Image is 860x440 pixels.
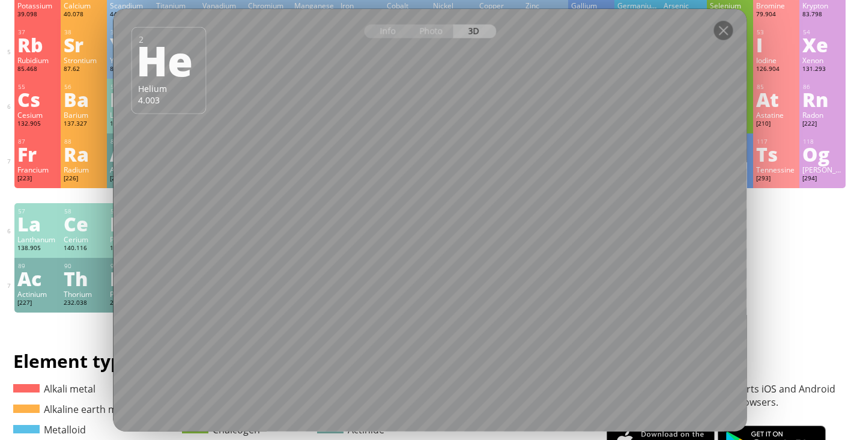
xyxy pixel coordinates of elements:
div: He [136,40,198,81]
a: Metalloid [13,423,86,436]
div: Xe [802,35,843,54]
div: 118 [803,138,843,145]
div: Cobalt [387,1,427,10]
div: 88.906 [110,65,150,75]
div: 87 [18,138,58,145]
div: La [17,214,58,233]
div: Cs [17,90,58,109]
div: Ce [64,214,104,233]
div: Ba [64,90,104,109]
div: Lanthanum [17,234,58,244]
div: Og [802,144,843,163]
div: Rb [17,35,58,54]
div: Copper [479,1,519,10]
div: Tennessine [756,165,796,174]
div: [293] [756,174,796,184]
div: 140.908 [110,244,150,254]
div: 131.293 [802,65,843,75]
div: Photo [410,25,453,38]
div: Arsenic [664,1,704,10]
div: Iron [341,1,381,10]
div: Germanium [617,1,658,10]
div: 140.116 [64,244,104,254]
div: 91 [111,262,150,270]
div: [294] [802,174,843,184]
div: [227] [110,174,150,184]
div: Radon [802,110,843,120]
div: 57 [18,207,58,215]
div: Cerium [64,234,104,244]
div: Potassium [17,1,58,10]
div: Titanium [156,1,196,10]
div: Nickel [433,1,473,10]
div: [PERSON_NAME] [802,165,843,174]
a: Alkali metal [13,382,95,396]
div: Francium [17,165,58,174]
div: 86 [803,83,843,91]
div: 53 [757,28,796,36]
div: 40.078 [64,10,104,20]
div: 126.904 [756,65,796,75]
div: Rubidium [17,55,58,65]
div: 37 [18,28,58,36]
div: Pa [110,269,150,288]
div: 90 [64,262,104,270]
div: 39.098 [17,10,58,20]
div: Cesium [17,110,58,120]
div: Bromine [756,1,796,10]
div: Zinc [525,1,566,10]
div: Xenon [802,55,843,65]
div: 39 [111,28,150,36]
div: Protactinium [110,289,150,299]
div: [226] [64,174,104,184]
div: [222] [802,120,843,129]
div: Lanthanum [110,110,150,120]
div: Gallium [571,1,611,10]
div: Radium [64,165,104,174]
div: 38 [64,28,104,36]
div: Info [364,25,410,38]
div: 55 [18,83,58,91]
div: 138.905 [17,244,58,254]
div: 79.904 [756,10,796,20]
div: La [110,90,150,109]
div: Fr [17,144,58,163]
div: I [756,35,796,54]
div: 4.003 [138,94,200,106]
div: 88 [64,138,104,145]
div: [223] [17,174,58,184]
div: [210] [756,120,796,129]
div: 85.468 [17,65,58,75]
div: Manganese [294,1,335,10]
div: Sr [64,35,104,54]
div: 44.956 [110,10,150,20]
div: [227] [17,299,58,308]
div: 56 [64,83,104,91]
div: Pr [110,214,150,233]
div: Th [64,269,104,288]
div: 57 [111,83,150,91]
div: 232.038 [64,299,104,308]
div: Y [110,35,150,54]
div: At [756,90,796,109]
div: Ra [64,144,104,163]
h1: Element types [13,349,399,373]
div: 231.036 [110,299,150,308]
div: Selenium [710,1,750,10]
div: Yttrium [110,55,150,65]
div: 132.905 [17,120,58,129]
div: Strontium [64,55,104,65]
div: 138.905 [110,120,150,129]
div: Barium [64,110,104,120]
div: Actinium [17,289,58,299]
div: Ts [756,144,796,163]
div: 89 [18,262,58,270]
div: 58 [64,207,104,215]
a: Alkaline earth metal [13,403,134,416]
div: Ac [110,144,150,163]
div: 89 [111,138,150,145]
div: Thorium [64,289,104,299]
div: Rn [802,90,843,109]
div: 59 [111,207,150,215]
div: Iodine [756,55,796,65]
